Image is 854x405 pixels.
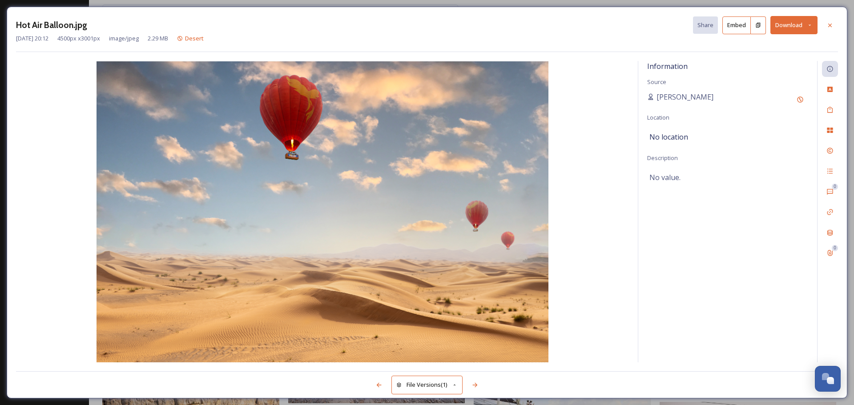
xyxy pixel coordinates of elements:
button: File Versions(1) [391,376,463,394]
span: Information [647,61,688,71]
span: Location [647,113,669,121]
span: 2.29 MB [148,34,168,43]
button: Embed [722,16,751,34]
span: image/jpeg [109,34,139,43]
div: 0 [832,245,838,251]
span: 4500 px x 3001 px [57,34,100,43]
span: Desert [185,34,204,42]
div: 0 [832,184,838,190]
span: No value. [649,172,681,183]
span: [PERSON_NAME] [657,92,713,102]
img: Hot%20Air%20Balloon.jpg [16,61,629,362]
span: No location [649,132,688,142]
h3: Hot Air Balloon.jpg [16,19,87,32]
button: Open Chat [815,366,841,392]
button: Share [693,16,718,34]
span: [DATE] 20:12 [16,34,48,43]
span: Description [647,154,678,162]
span: Source [647,78,666,86]
button: Download [770,16,818,34]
